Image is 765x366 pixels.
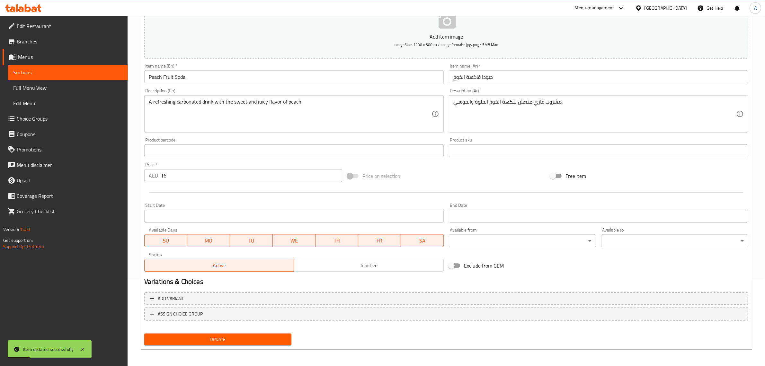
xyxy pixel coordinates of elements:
[144,70,444,83] input: Enter name En
[149,99,431,129] textarea: A refreshing carbonated drink with the sweet and juicy flavor of peach.
[8,96,128,111] a: Edit Menu
[230,234,273,247] button: TU
[449,234,596,247] div: ​
[316,234,358,247] button: TH
[3,49,128,65] a: Menus
[17,115,123,123] span: Choice Groups
[17,177,123,184] span: Upsell
[20,225,30,233] span: 1.0.0
[575,4,614,12] div: Menu-management
[13,99,123,107] span: Edit Menu
[144,144,444,157] input: Please enter product barcode
[3,242,44,251] a: Support.OpsPlatform
[17,207,123,215] span: Grocery Checklist
[318,236,356,245] span: TH
[3,18,128,34] a: Edit Restaurant
[645,5,687,12] div: [GEOGRAPHIC_DATA]
[449,70,748,83] input: Enter name Ar
[3,111,128,126] a: Choice Groups
[3,204,128,219] a: Grocery Checklist
[147,236,185,245] span: SU
[401,234,444,247] button: SA
[3,225,19,233] span: Version:
[158,310,203,318] span: ASSIGN CHOICE GROUP
[144,234,187,247] button: SU
[17,130,123,138] span: Coupons
[149,172,158,179] p: AED
[144,307,748,321] button: ASSIGN CHOICE GROUP
[161,169,342,182] input: Please enter price
[358,234,401,247] button: FR
[3,188,128,204] a: Coverage Report
[17,161,123,169] span: Menu disclaimer
[187,234,230,247] button: MO
[17,192,123,200] span: Coverage Report
[144,334,291,345] button: Update
[18,53,123,61] span: Menus
[13,69,123,76] span: Sections
[453,99,736,129] textarea: مشروب غازي منعش بنكهة الخوخ الحلوة والجوسي.
[297,261,441,270] span: Inactive
[190,236,227,245] span: MO
[361,236,398,245] span: FR
[23,346,74,353] div: Item updated successfully
[17,38,123,45] span: Branches
[8,80,128,96] a: Full Menu View
[147,261,292,270] span: Active
[273,234,316,247] button: WE
[275,236,313,245] span: WE
[17,146,123,153] span: Promotions
[3,34,128,49] a: Branches
[13,84,123,92] span: Full Menu View
[449,144,748,157] input: Please enter product sku
[565,172,586,180] span: Free item
[154,33,738,41] p: Add item image
[8,65,128,80] a: Sections
[601,234,748,247] div: ​
[233,236,270,245] span: TU
[144,277,748,287] h2: Variations & Choices
[17,22,123,30] span: Edit Restaurant
[3,126,128,142] a: Coupons
[3,157,128,173] a: Menu disclaimer
[464,262,504,270] span: Exclude from GEM
[754,5,757,12] span: A
[404,236,441,245] span: SA
[144,259,294,272] button: Active
[149,335,286,343] span: Update
[294,259,444,272] button: Inactive
[3,236,33,244] span: Get support on:
[3,173,128,188] a: Upsell
[3,142,128,157] a: Promotions
[158,295,184,303] span: Add variant
[362,172,400,180] span: Price on selection
[394,41,499,48] span: Image Size: 1200 x 800 px / Image formats: jpg, png / 5MB Max.
[144,292,748,305] button: Add variant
